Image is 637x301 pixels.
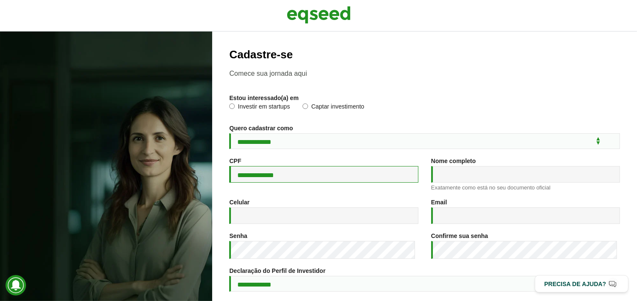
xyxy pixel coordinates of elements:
[229,103,290,112] label: Investir em startups
[287,4,351,26] img: EqSeed Logo
[229,95,299,101] label: Estou interessado(a) em
[229,268,326,274] label: Declaração do Perfil de Investidor
[229,103,235,109] input: Investir em startups
[229,199,249,205] label: Celular
[229,233,247,239] label: Senha
[431,199,447,205] label: Email
[431,158,476,164] label: Nome completo
[303,103,308,109] input: Captar investimento
[229,69,620,77] p: Comece sua jornada aqui
[229,125,293,131] label: Quero cadastrar como
[431,233,488,239] label: Confirme sua senha
[229,49,620,61] h2: Cadastre-se
[431,185,620,190] div: Exatamente como está no seu documento oficial
[229,158,241,164] label: CPF
[303,103,364,112] label: Captar investimento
